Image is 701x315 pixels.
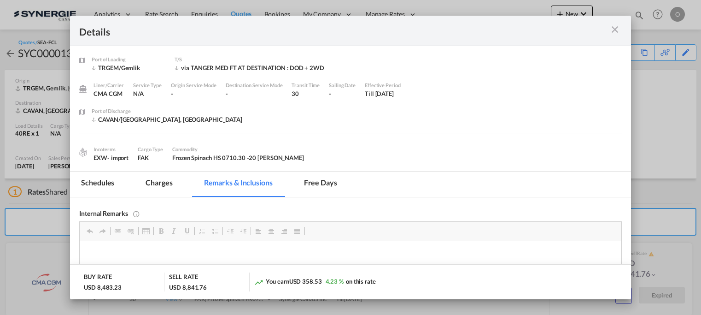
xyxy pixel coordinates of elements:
[70,172,357,197] md-pagination-wrapper: Use the left and right arrow keys to navigate between tabs
[93,81,124,89] div: Liner/Carrier
[289,278,322,285] span: USD 358.53
[329,81,356,89] div: Sailing Date
[169,283,207,291] div: USD 8,841.76
[224,225,237,237] a: Decrease Indent
[172,145,304,154] div: Commodity
[84,283,122,291] div: USD 8,483.23
[254,278,263,287] md-icon: icon-trending-up
[96,225,109,237] a: Redo (Ctrl+Y)
[111,225,124,237] a: Link (Ctrl+K)
[133,90,144,97] span: N/A
[175,64,324,72] div: via TANGER MED FT AT DESTINATION : DOD + 2WD
[124,225,137,237] a: Unlink
[291,225,304,237] a: Justify
[278,225,291,237] a: Align Right
[196,225,209,237] a: Insert/Remove Numbered List
[79,209,622,217] div: Internal Remarks
[329,89,356,98] div: -
[79,25,567,36] div: Details
[92,107,242,115] div: Port of Discharge
[365,89,394,98] div: Till 2 Aug 2025
[155,225,168,237] a: Bold (Ctrl+B)
[133,209,140,217] md-icon: This remarks only visible for internal user and will not be printed on Quote PDF
[92,64,165,72] div: TRGEM/Gemlik
[93,145,129,154] div: Incoterms
[175,55,324,64] div: T/S
[226,81,283,89] div: Destination Service Mode
[209,225,222,237] a: Insert/Remove Bulleted List
[265,225,278,237] a: Centre
[226,89,283,98] div: -
[193,172,284,197] md-tab-item: Remarks & Inclusions
[133,81,162,89] div: Service Type
[83,225,96,237] a: Undo (Ctrl+Z)
[365,81,400,89] div: Effective Period
[292,89,320,98] div: 30
[70,16,631,299] md-dialog: Port of Loading ...
[172,154,304,161] span: Frozen Spinach HS 0710.30 -20 [PERSON_NAME]
[171,81,216,89] div: Origin Service Mode
[78,147,88,157] img: cargo.png
[92,55,165,64] div: Port of Loading
[609,24,620,35] md-icon: icon-close m-3 fg-AAA8AD cursor
[138,145,163,154] div: Cargo Type
[138,154,163,162] div: FAK
[181,225,193,237] a: Underline (Ctrl+U)
[70,172,125,197] md-tab-item: Schedules
[93,154,129,162] div: EXW
[84,273,111,283] div: BUY RATE
[168,225,181,237] a: Italic (Ctrl+I)
[293,172,348,197] md-tab-item: Free days
[171,89,216,98] div: -
[107,154,129,162] div: - import
[134,172,183,197] md-tab-item: Charges
[169,273,198,283] div: SELL RATE
[93,89,124,98] div: CMA CGM
[237,225,250,237] a: Increase Indent
[292,81,320,89] div: Transit Time
[254,277,375,287] div: You earn on this rate
[326,278,344,285] span: 4.23 %
[140,225,152,237] a: Table
[92,115,242,124] div: CAVAN/Vancouver, BC
[252,225,265,237] a: Align Left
